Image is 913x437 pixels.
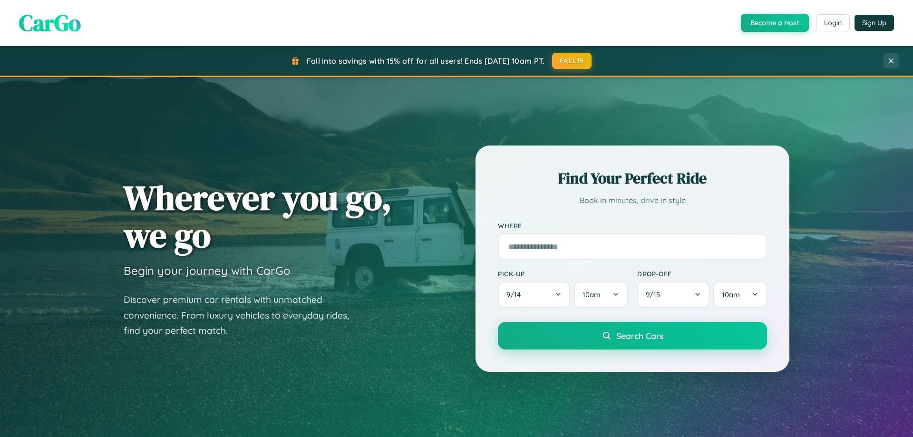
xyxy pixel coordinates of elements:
[816,14,850,31] button: Login
[574,282,628,308] button: 10am
[498,194,767,207] p: Book in minutes, drive in style
[498,322,767,350] button: Search Cars
[637,270,767,278] label: Drop-off
[713,282,767,308] button: 10am
[307,56,545,66] span: Fall into savings with 15% off for all users! Ends [DATE] 10am PT.
[583,290,601,299] span: 10am
[506,290,525,299] span: 9 / 14
[616,330,663,341] span: Search Cars
[722,290,740,299] span: 10am
[637,282,709,308] button: 9/15
[19,7,81,39] span: CarGo
[498,222,767,230] label: Where
[552,53,592,69] button: FALL15
[855,15,894,31] button: Sign Up
[741,14,809,32] button: Become a Host
[498,168,767,189] h2: Find Your Perfect Ride
[124,179,392,254] h1: Wherever you go, we go
[646,290,665,299] span: 9 / 15
[498,282,570,308] button: 9/14
[498,270,628,278] label: Pick-up
[124,292,361,339] p: Discover premium car rentals with unmatched convenience. From luxury vehicles to everyday rides, ...
[124,263,291,278] h3: Begin your journey with CarGo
